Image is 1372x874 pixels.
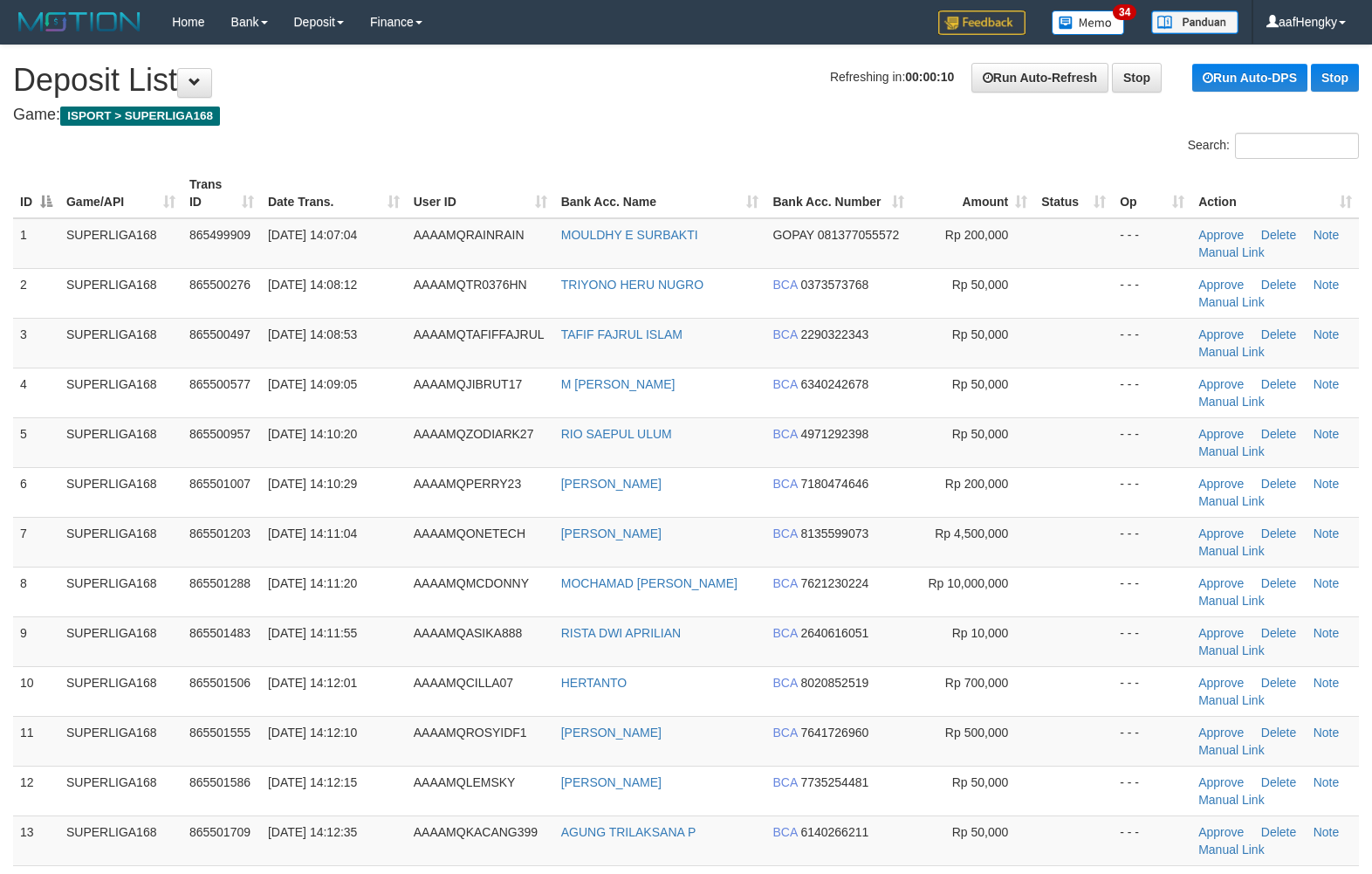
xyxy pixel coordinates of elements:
[189,477,250,491] span: 865501007
[268,576,357,590] span: [DATE] 14:11:20
[1113,169,1191,218] th: Op: activate to sort column ascending
[1314,526,1340,540] a: Note
[1198,825,1244,839] a: Approve
[13,616,59,666] td: 9
[268,377,357,391] span: [DATE] 14:09:05
[800,726,868,740] span: Copy 7641726960 to clipboard
[1261,278,1296,292] a: Delete
[1113,417,1191,467] td: - - -
[59,169,182,218] th: Game/API: activate to sort column ascending
[1198,676,1244,690] a: Approve
[800,775,868,789] span: Copy 7735254481 to clipboard
[1198,444,1265,458] a: Manual Link
[1261,626,1296,640] a: Delete
[59,766,182,816] td: SUPERLIGA168
[1314,477,1340,491] a: Note
[414,775,516,789] span: AAAAMQLEMSKY
[772,327,797,341] span: BCA
[1198,793,1265,807] a: Manual Link
[772,626,797,640] span: BCA
[800,626,868,640] span: Copy 2640616051 to clipboard
[1198,693,1265,707] a: Manual Link
[13,9,146,35] img: MOTION_logo.png
[1113,318,1191,368] td: - - -
[945,726,1008,740] span: Rp 500,000
[13,169,59,218] th: ID: activate to sort column descending
[800,477,868,491] span: Copy 7180474646 to clipboard
[765,169,911,218] th: Bank Acc. Number: activate to sort column ascending
[1198,477,1244,491] a: Approve
[1113,766,1191,816] td: - - -
[772,576,797,590] span: BCA
[1314,228,1340,242] a: Note
[772,676,797,690] span: BCA
[1198,395,1265,409] a: Manual Link
[800,427,868,441] span: Copy 4971292398 to clipboard
[59,467,182,517] td: SUPERLIGA168
[1192,64,1307,92] a: Run Auto-DPS
[59,716,182,766] td: SUPERLIGA168
[1113,716,1191,766] td: - - -
[414,576,529,590] span: AAAAMQMCDONNY
[1261,775,1296,789] a: Delete
[561,278,703,292] a: TRIYONO HERU NUGRO
[1034,169,1113,218] th: Status: activate to sort column ascending
[772,775,797,789] span: BCA
[189,626,250,640] span: 865501483
[189,576,250,590] span: 865501288
[1314,726,1340,740] a: Note
[1113,616,1191,666] td: - - -
[952,278,1009,292] span: Rp 50,000
[1198,245,1265,259] a: Manual Link
[414,327,545,341] span: AAAAMQTAFIFFAJRUL
[1235,133,1359,159] input: Search:
[1198,843,1265,857] a: Manual Link
[1113,567,1191,616] td: - - -
[1151,10,1238,34] img: panduan.png
[1314,626,1340,640] a: Note
[1261,477,1296,491] a: Delete
[1314,327,1340,341] a: Note
[818,228,899,242] span: Copy 081377055572 to clipboard
[13,517,59,567] td: 7
[13,567,59,616] td: 8
[268,825,357,839] span: [DATE] 14:12:35
[1261,327,1296,341] a: Delete
[189,676,250,690] span: 865501506
[1261,825,1296,839] a: Delete
[561,427,672,441] a: RIO SAEPUL ULUM
[414,427,534,441] span: AAAAMQZODIARK27
[59,268,182,318] td: SUPERLIGA168
[268,477,357,491] span: [DATE] 14:10:29
[800,676,868,690] span: Copy 8020852519 to clipboard
[561,377,676,391] a: M [PERSON_NAME]
[952,626,1009,640] span: Rp 10,000
[1198,594,1265,608] a: Manual Link
[1198,228,1244,242] a: Approve
[561,477,662,491] a: [PERSON_NAME]
[952,327,1009,341] span: Rp 50,000
[268,427,357,441] span: [DATE] 14:10:20
[1261,427,1296,441] a: Delete
[268,676,357,690] span: [DATE] 14:12:01
[1198,775,1244,789] a: Approve
[772,477,797,491] span: BCA
[772,278,797,292] span: BCA
[1198,544,1265,558] a: Manual Link
[59,816,182,865] td: SUPERLIGA168
[561,228,698,242] a: MOULDHY E SURBAKTI
[561,726,662,740] a: [PERSON_NAME]
[13,318,59,368] td: 3
[13,716,59,766] td: 11
[561,626,681,640] a: RISTA DWI APRILIAN
[268,278,357,292] span: [DATE] 14:08:12
[1198,626,1244,640] a: Approve
[407,169,554,218] th: User ID: activate to sort column ascending
[414,377,522,391] span: AAAAMQJIBRUT17
[1052,10,1125,35] img: Button%20Memo.svg
[189,327,250,341] span: 865500497
[1113,368,1191,417] td: - - -
[189,427,250,441] span: 865500957
[561,825,696,839] a: AGUNG TRILAKSANA P
[1261,726,1296,740] a: Delete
